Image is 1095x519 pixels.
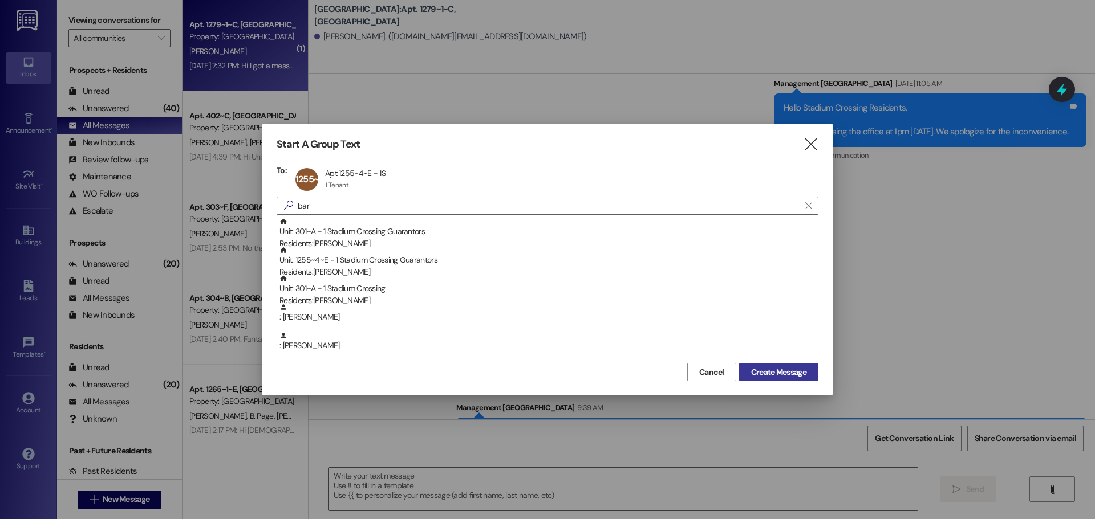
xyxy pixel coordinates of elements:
[277,218,818,246] div: Unit: 301~A - 1 Stadium Crossing GuarantorsResidents:[PERSON_NAME]
[295,173,333,185] span: 1255~4~E
[800,197,818,214] button: Clear text
[277,138,360,151] h3: Start A Group Text
[279,332,818,352] div: : [PERSON_NAME]
[325,181,348,190] div: 1 Tenant
[279,238,818,250] div: Residents: [PERSON_NAME]
[803,138,818,150] i: 
[279,303,818,323] div: : [PERSON_NAME]
[277,246,818,275] div: Unit: 1255~4~E - 1 Stadium Crossing GuarantorsResidents:[PERSON_NAME]
[687,363,736,381] button: Cancel
[277,165,287,175] h3: To:
[279,199,298,211] i: 
[277,303,818,332] div: : [PERSON_NAME]
[279,275,818,307] div: Unit: 301~A - 1 Stadium Crossing
[279,266,818,278] div: Residents: [PERSON_NAME]
[325,168,386,178] div: Apt 1255~4~E - 1S
[279,218,818,250] div: Unit: 301~A - 1 Stadium Crossing Guarantors
[805,201,812,210] i: 
[739,363,818,381] button: Create Message
[751,366,806,378] span: Create Message
[279,246,818,279] div: Unit: 1255~4~E - 1 Stadium Crossing Guarantors
[277,275,818,303] div: Unit: 301~A - 1 Stadium CrossingResidents:[PERSON_NAME]
[298,198,800,214] input: Search for any contact or apartment
[277,332,818,360] div: : [PERSON_NAME]
[699,366,724,378] span: Cancel
[279,295,818,307] div: Residents: [PERSON_NAME]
